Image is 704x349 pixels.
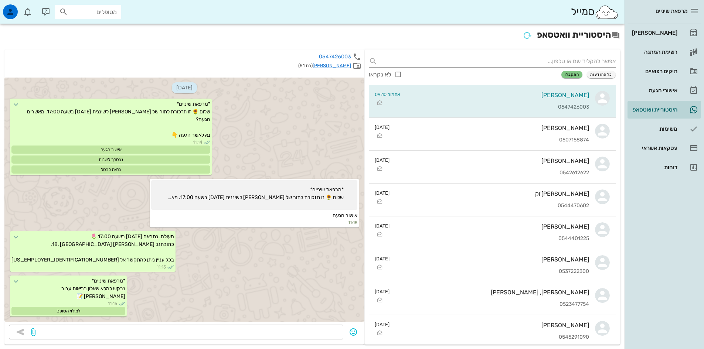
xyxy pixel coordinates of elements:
[628,158,701,176] a: דוחות
[565,72,579,77] span: התקבלו
[172,82,197,93] span: [DATE]
[406,92,589,99] div: [PERSON_NAME]
[395,289,589,296] div: [PERSON_NAME], [PERSON_NAME]
[375,255,390,262] small: [DATE]
[628,139,701,157] a: עסקאות אשראי
[298,63,313,68] span: (בת 51)
[628,101,701,119] a: היסטוריית וואטסאפ
[4,28,620,42] h2: היסטוריית וואטסאפ
[630,145,677,151] div: עסקאות אשראי
[561,71,582,78] button: התקבלו
[395,301,589,308] div: 0523477754
[656,8,688,14] span: מרפאת שיניים
[395,256,589,263] div: [PERSON_NAME]
[628,82,701,99] a: אישורי הגעה
[375,91,400,98] small: אתמול 09:10
[375,321,390,328] small: [DATE]
[395,137,589,143] div: 0507158874
[628,24,701,42] a: [PERSON_NAME]
[630,88,677,93] div: אישורי הגעה
[381,55,616,67] input: אפשר להקליד שם או טלפון...
[395,170,589,176] div: 0542612622
[630,30,677,36] div: [PERSON_NAME]
[60,278,125,300] span: *מרפאת שיניים* נבקש למלא שאלון בריאות עבור [PERSON_NAME] 📝
[395,334,589,341] div: 0545291090
[333,212,357,219] span: אישור הגעה
[11,307,125,315] div: למילוי הטופס
[11,146,210,154] div: אישור הגעה
[630,49,677,55] div: רשימת המתנה
[313,63,351,68] a: [PERSON_NAME]
[395,223,589,230] div: [PERSON_NAME]
[595,5,619,20] img: SmileCloud logo
[630,164,677,170] div: דוחות
[375,288,390,295] small: [DATE]
[395,268,589,275] div: 0537222300
[165,186,344,208] span: *מרפאת שיניים* שלום 🌻 זו תזכורת לתור של [PERSON_NAME] לשיננית [DATE] בשעה 17:00. מאשרים הגעה? נא ...
[375,222,390,229] small: [DATE]
[628,120,701,138] a: משימות
[628,62,701,80] a: תיקים רפואיים
[375,157,390,164] small: [DATE]
[406,104,589,110] div: 0547426003
[11,165,210,174] div: נרצה לבטל
[319,54,351,60] a: 0547426003
[108,300,117,307] span: 11:16
[571,4,619,20] div: סמייל
[590,72,612,77] span: כל ההודעות
[157,264,166,270] span: 11:15
[630,126,677,132] div: משימות
[630,68,677,74] div: תיקים רפואיים
[628,43,701,61] a: רשימת המתנה
[375,124,390,131] small: [DATE]
[395,203,589,209] div: 0544470602
[22,6,26,10] span: תג
[193,139,202,146] span: 11:14
[375,189,390,196] small: [DATE]
[395,322,589,329] div: [PERSON_NAME]
[11,155,210,164] div: נצטרך לשנות
[395,190,589,197] div: [PERSON_NAME]'וק
[369,71,391,78] div: לא נקראו
[395,157,589,164] div: [PERSON_NAME]
[587,71,616,78] button: כל ההודעות
[395,236,589,242] div: 0544401225
[151,219,357,226] small: 11:15
[630,107,677,113] div: היסטוריית וואטסאפ
[395,124,589,131] div: [PERSON_NAME]
[11,233,174,263] span: מעולה. נתראה [DATE] בשעה 17:00 🌷 כתובתנו: [PERSON_NAME] 18, [GEOGRAPHIC_DATA]. בכל עניין ניתן להת...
